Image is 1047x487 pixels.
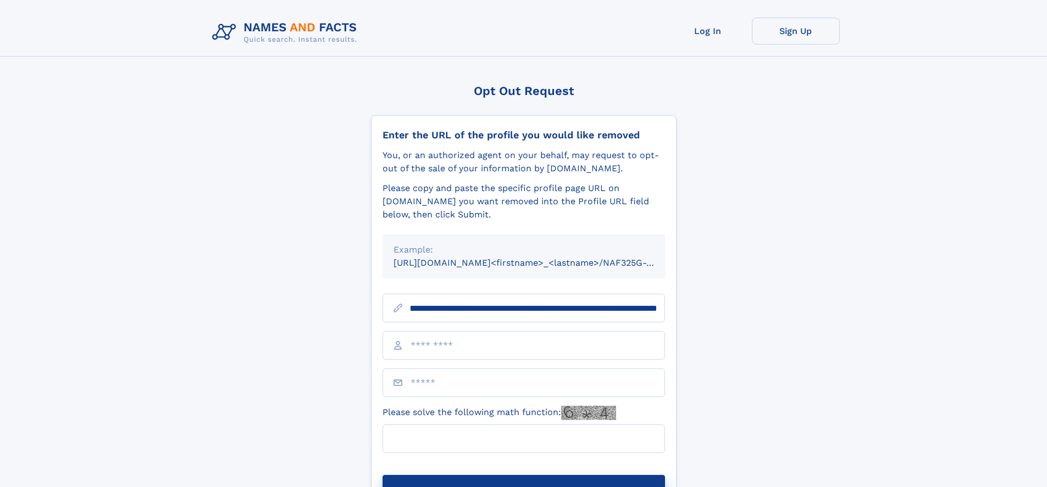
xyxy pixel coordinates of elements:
[383,406,616,420] label: Please solve the following math function:
[394,258,686,268] small: [URL][DOMAIN_NAME]<firstname>_<lastname>/NAF325G-xxxxxxxx
[383,182,665,221] div: Please copy and paste the specific profile page URL on [DOMAIN_NAME] you want removed into the Pr...
[383,149,665,175] div: You, or an authorized agent on your behalf, may request to opt-out of the sale of your informatio...
[394,243,654,256] div: Example:
[371,84,677,98] div: Opt Out Request
[208,18,366,47] img: Logo Names and Facts
[383,129,665,141] div: Enter the URL of the profile you would like removed
[664,18,752,44] a: Log In
[752,18,840,44] a: Sign Up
